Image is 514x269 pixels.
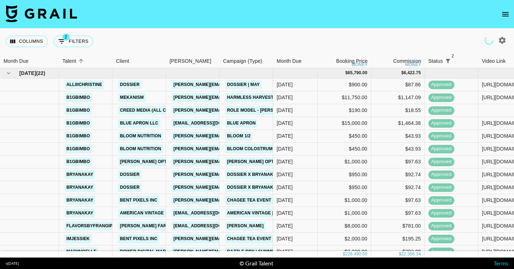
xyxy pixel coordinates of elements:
[318,194,371,207] div: $1,000.00
[172,106,288,115] a: [PERSON_NAME][EMAIL_ADDRESS][DOMAIN_NAME]
[6,5,77,22] img: Grail Talent
[277,81,293,88] div: May '25
[118,170,141,179] a: Dossier
[277,209,293,217] div: May '25
[118,144,163,153] a: Bloom Nutrition
[428,120,454,127] span: approved
[318,233,371,245] div: $2,000.00
[225,247,304,256] a: Dazzle Dry | Summer Campaign
[65,144,92,153] a: b1gbimbo
[277,197,293,204] div: May '25
[494,260,508,267] a: Terms
[371,143,425,156] div: $43.93
[336,54,368,68] div: Booking Price
[65,93,92,102] a: b1gbimbo
[277,235,293,242] div: May '25
[118,93,146,102] a: Mekanism
[277,132,293,139] div: May '25
[225,106,361,115] a: Role Model - [PERSON_NAME], When The Wine Runs Out
[65,222,123,230] a: flavorsbyfrangipane
[318,91,371,104] div: $11,750.00
[172,234,288,243] a: [PERSON_NAME][EMAIL_ADDRESS][DOMAIN_NAME]
[277,158,293,165] div: May '25
[318,156,371,168] div: $1,000.00
[62,34,70,41] span: 2
[453,56,463,66] button: Sort
[401,70,404,76] div: $
[225,234,273,243] a: Chagee Tea Event
[371,207,425,220] div: $97.63
[118,157,179,166] a: [PERSON_NAME] Optical
[428,81,454,88] span: approved
[4,68,14,78] button: hide children
[371,91,425,104] div: $1,147.09
[371,168,425,181] div: $92.74
[277,184,293,191] div: May '25
[277,222,293,229] div: May '25
[4,54,29,68] div: Month Due
[172,119,252,128] a: [EMAIL_ADDRESS][DOMAIN_NAME]
[371,245,425,258] div: $292.88
[348,70,367,76] div: 65,790.00
[428,235,454,242] span: approved
[428,133,454,139] span: approved
[318,207,371,220] div: $1,000.00
[172,144,288,153] a: [PERSON_NAME][EMAIL_ADDRESS][DOMAIN_NAME]
[277,107,293,114] div: May '25
[318,245,371,258] div: $3,000.00
[443,56,453,66] button: Show filters
[118,209,166,218] a: American Vintage
[428,158,454,165] span: approved
[65,132,92,141] a: b1gbimbo
[65,80,104,89] a: alliiichristine
[401,251,421,257] div: 22,306.34
[345,70,348,76] div: $
[172,183,288,192] a: [PERSON_NAME][EMAIL_ADDRESS][DOMAIN_NAME]
[225,183,281,192] a: Dossier x Bryanakay
[225,170,281,179] a: Dossier x Bryanakay
[6,261,19,266] div: v [DATE]
[116,54,129,68] div: Client
[318,220,371,233] div: $8,000.00
[225,222,266,230] a: [PERSON_NAME]
[345,251,367,257] div: 228,490.00
[277,120,293,127] div: May '25
[59,54,112,68] div: Talent
[485,36,493,45] span: Refreshing clients, campaigns...
[428,107,454,114] span: approved
[498,7,513,21] button: open drawer
[225,132,252,141] a: Bloom 1/2
[118,119,160,128] a: Blue Apron LLC
[428,184,454,191] span: approved
[443,56,453,66] div: 2 active filters
[449,52,457,60] span: 2
[65,170,95,179] a: bryanakay
[225,157,305,166] a: [PERSON_NAME] Optical | Usage
[118,132,163,141] a: Bloom Nutrition
[170,54,211,68] div: [PERSON_NAME]
[428,248,454,255] span: approved
[399,251,401,257] div: $
[371,181,425,194] div: $92.74
[225,119,257,128] a: Blue Apron
[343,251,346,257] div: $
[318,143,371,156] div: $450.00
[428,210,454,217] span: approved
[65,234,91,243] a: imjessiek
[371,78,425,91] div: $87.86
[225,80,262,89] a: Dossier | May
[65,157,92,166] a: b1gbimbo
[118,80,141,89] a: Dossier
[118,106,192,115] a: Creed Media (All Campaigns)
[371,233,425,245] div: $195.25
[172,132,288,141] a: [PERSON_NAME][EMAIL_ADDRESS][DOMAIN_NAME]
[371,104,425,117] div: $18.55
[428,94,454,101] span: approved
[277,171,293,178] div: May '25
[277,94,293,101] div: May '25
[172,80,288,89] a: [PERSON_NAME][EMAIL_ADDRESS][DOMAIN_NAME]
[65,183,95,192] a: bryanakay
[118,222,175,230] a: [PERSON_NAME] Farms
[318,78,371,91] div: $900.00
[393,54,421,68] div: Commission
